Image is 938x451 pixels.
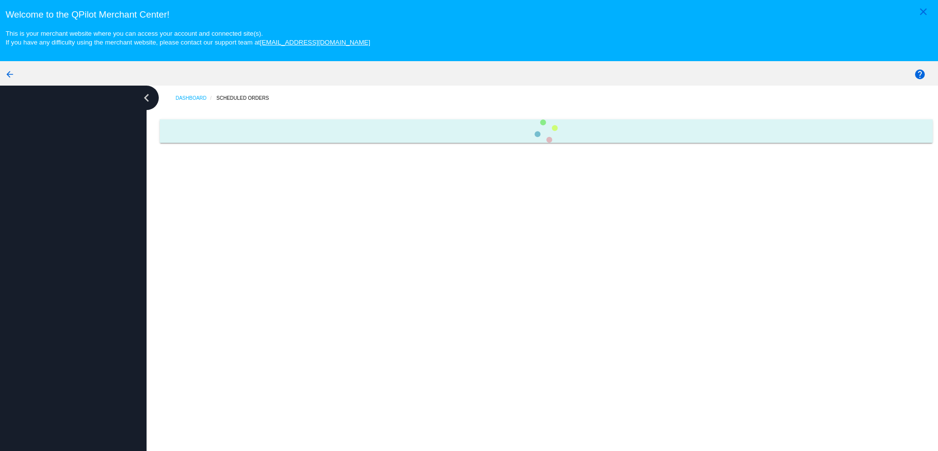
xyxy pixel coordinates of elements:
[139,90,154,106] i: chevron_left
[5,9,932,20] h3: Welcome to the QPilot Merchant Center!
[917,6,929,18] mat-icon: close
[216,90,277,106] a: Scheduled Orders
[175,90,216,106] a: Dashboard
[260,39,370,46] a: [EMAIL_ADDRESS][DOMAIN_NAME]
[5,30,370,46] small: This is your merchant website where you can access your account and connected site(s). If you hav...
[4,68,16,80] mat-icon: arrow_back
[914,68,926,80] mat-icon: help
